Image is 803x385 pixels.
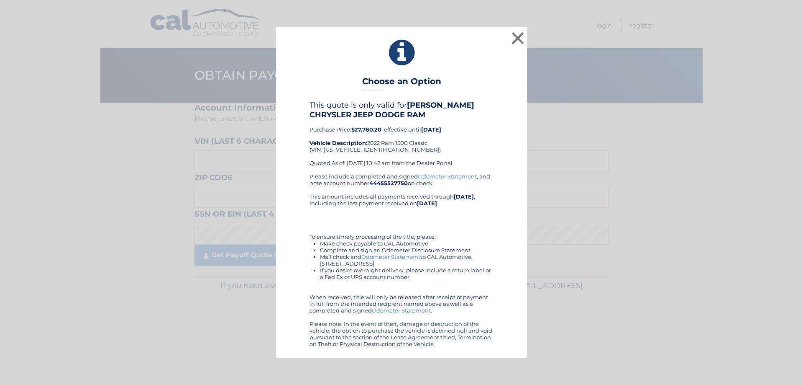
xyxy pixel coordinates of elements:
[309,101,494,119] h4: This quote is only valid for
[372,307,431,314] a: Odometer Statement
[320,247,494,253] li: Complete and sign an Odometer Disclosure Statement
[509,30,526,47] button: ×
[418,173,477,180] a: Odometer Statement
[309,101,474,119] b: [PERSON_NAME] CHRYSLER JEEP DODGE RAM
[320,240,494,247] li: Make check payable to CAL Automotive
[320,267,494,280] li: If you desire overnight delivery, please include a return label or a Fed Ex or UPS account number.
[320,253,494,267] li: Mail check and to CAL Automotive, [STREET_ADDRESS]
[417,200,437,207] b: [DATE]
[351,126,381,133] b: $27,780.20
[369,180,408,186] b: 44455527750
[309,173,494,347] div: Please include a completed and signed , and note account number on check. This amount includes al...
[361,253,420,260] a: Odometer Statement
[309,101,494,173] div: Purchase Price: , effective until 2022 Ram 1500 Classic (VIN: [US_VEHICLE_IDENTIFICATION_NUMBER])...
[362,76,441,91] h3: Choose an Option
[309,140,367,146] strong: Vehicle Description:
[454,193,474,200] b: [DATE]
[421,126,441,133] b: [DATE]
